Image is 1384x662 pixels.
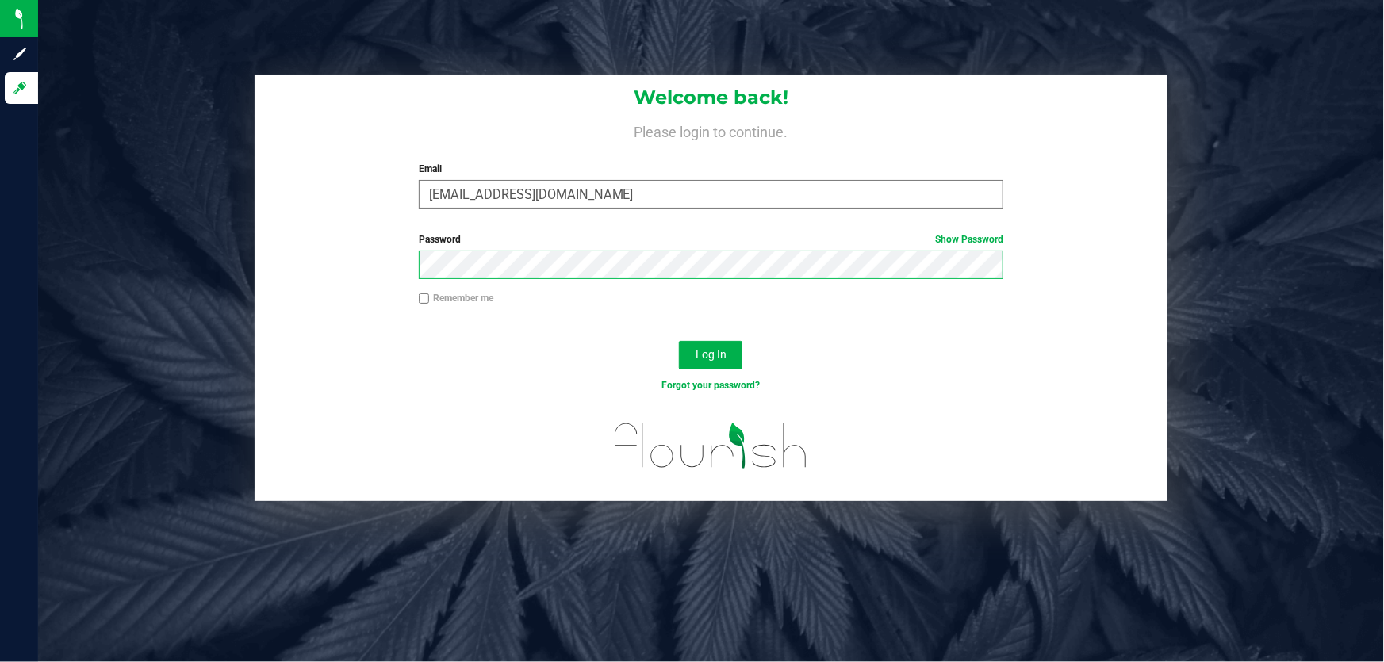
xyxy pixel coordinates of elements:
[419,162,1004,176] label: Email
[661,380,760,391] a: Forgot your password?
[679,341,742,369] button: Log In
[12,80,28,96] inline-svg: Log in
[935,234,1003,245] a: Show Password
[419,291,493,305] label: Remember me
[696,348,727,361] span: Log In
[255,87,1167,108] h1: Welcome back!
[419,234,461,245] span: Password
[255,121,1167,140] h4: Please login to continue.
[597,409,826,483] img: flourish_logo.svg
[419,293,430,304] input: Remember me
[12,46,28,62] inline-svg: Sign up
